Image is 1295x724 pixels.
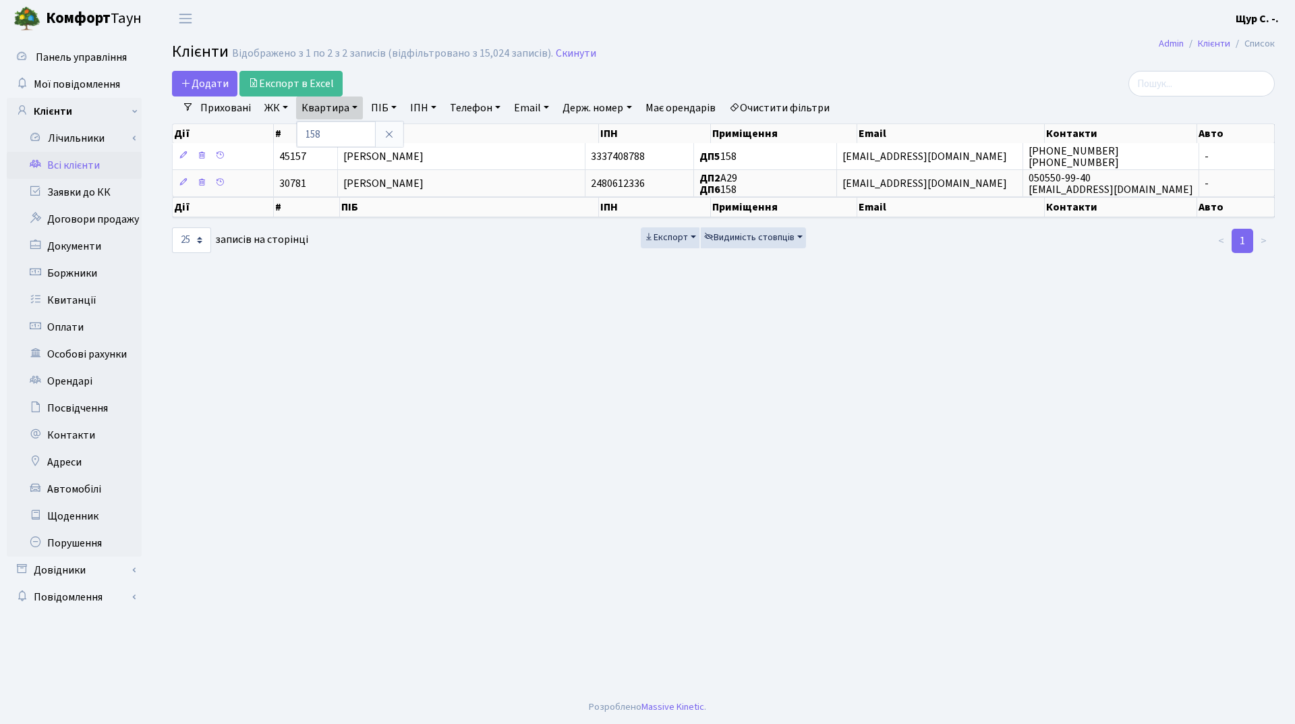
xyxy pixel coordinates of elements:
a: Повідомлення [7,584,142,611]
b: ДП6 [699,182,720,197]
b: ДП5 [699,149,720,164]
span: [PHONE_NUMBER] [PHONE_NUMBER] [1029,144,1119,170]
nav: breadcrumb [1139,30,1295,58]
a: Квартира [296,96,363,119]
a: Очистити фільтри [724,96,835,119]
a: Заявки до КК [7,179,142,206]
a: Приховані [195,96,256,119]
label: записів на сторінці [172,227,308,253]
span: [EMAIL_ADDRESS][DOMAIN_NAME] [842,149,1007,164]
img: logo.png [13,5,40,32]
button: Експорт [641,227,699,248]
a: Має орендарів [640,96,721,119]
span: Клієнти [172,40,229,63]
span: [PERSON_NAME] [343,176,424,191]
b: Щур С. -. [1236,11,1279,26]
a: Держ. номер [557,96,637,119]
th: Email [857,197,1045,217]
a: Квитанції [7,287,142,314]
th: Авто [1197,124,1275,143]
input: Пошук... [1128,71,1275,96]
th: Приміщення [711,124,857,143]
a: Телефон [444,96,506,119]
a: Додати [172,71,237,96]
span: 30781 [279,176,306,191]
a: Орендарі [7,368,142,395]
span: Експорт [644,231,688,244]
select: записів на сторінці [172,227,211,253]
a: ЖК [259,96,293,119]
th: Дії [173,197,274,217]
a: Мої повідомлення [7,71,142,98]
a: Щоденник [7,503,142,530]
th: Контакти [1045,124,1197,143]
span: 2480612336 [591,176,645,191]
a: Оплати [7,314,142,341]
th: ІПН [599,124,711,143]
th: Авто [1197,197,1275,217]
a: Клієнти [7,98,142,125]
a: 1 [1232,229,1253,253]
a: Автомобілі [7,476,142,503]
a: Клієнти [1198,36,1230,51]
span: А29 158 [699,171,737,197]
div: Відображено з 1 по 2 з 2 записів (відфільтровано з 15,024 записів). [232,47,553,60]
a: Документи [7,233,142,260]
a: Особові рахунки [7,341,142,368]
a: Договори продажу [7,206,142,233]
a: Massive Kinetic [641,700,704,714]
a: Експорт в Excel [239,71,343,96]
a: Порушення [7,530,142,557]
th: Контакти [1045,197,1197,217]
span: - [1205,176,1209,191]
button: Видимість стовпців [701,227,806,248]
span: 158 [699,149,737,164]
th: Email [857,124,1045,143]
a: ІПН [405,96,442,119]
a: Всі клієнти [7,152,142,179]
b: Комфорт [46,7,111,29]
span: Додати [181,76,229,91]
span: [PERSON_NAME] [343,149,424,164]
th: ІПН [599,197,711,217]
a: Адреси [7,449,142,476]
span: Мої повідомлення [34,77,120,92]
span: Таун [46,7,142,30]
a: ПІБ [366,96,402,119]
th: # [274,124,340,143]
th: Приміщення [711,197,857,217]
div: Розроблено . [589,700,706,715]
a: Скинути [556,47,596,60]
span: Панель управління [36,50,127,65]
a: Лічильники [16,125,142,152]
a: Admin [1159,36,1184,51]
span: [EMAIL_ADDRESS][DOMAIN_NAME] [842,176,1007,191]
a: Панель управління [7,44,142,71]
a: Щур С. -. [1236,11,1279,27]
span: 050550-99-40 [EMAIL_ADDRESS][DOMAIN_NAME] [1029,171,1193,197]
li: Список [1230,36,1275,51]
b: ДП2 [699,171,720,186]
span: - [1205,149,1209,164]
span: 3337408788 [591,149,645,164]
a: Email [509,96,554,119]
button: Переключити навігацію [169,7,202,30]
th: # [274,197,340,217]
a: Боржники [7,260,142,287]
a: Довідники [7,557,142,584]
th: Дії [173,124,274,143]
a: Посвідчення [7,395,142,422]
th: ПІБ [340,124,600,143]
span: Видимість стовпців [704,231,795,244]
span: 45157 [279,149,306,164]
a: Контакти [7,422,142,449]
th: ПІБ [340,197,600,217]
